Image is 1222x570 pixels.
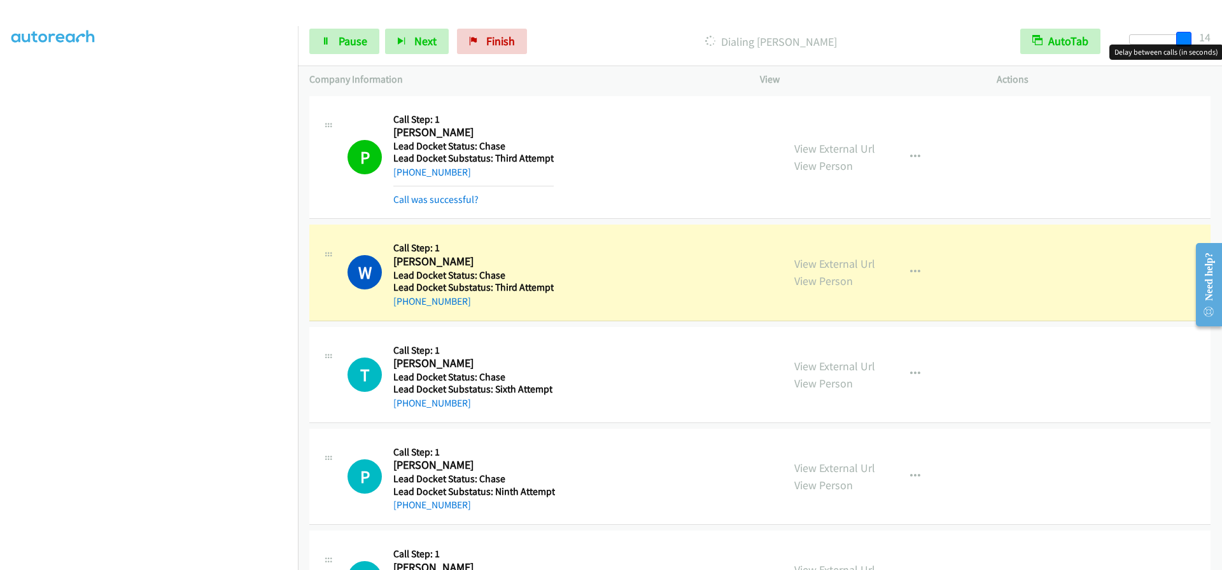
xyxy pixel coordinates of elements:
span: Pause [339,34,367,48]
h5: Lead Docket Substatus: Sixth Attempt [393,383,552,396]
a: View Person [794,274,853,288]
h5: Lead Docket Substatus: Third Attempt [393,152,554,165]
button: Next [385,29,449,54]
h5: Lead Docket Status: Chase [393,140,554,153]
h2: [PERSON_NAME] [393,254,552,269]
h5: Call Step: 1 [393,113,554,126]
h2: [PERSON_NAME] [393,356,552,371]
p: Dialing [PERSON_NAME] [544,33,997,50]
span: Next [414,34,437,48]
h5: Call Step: 1 [393,242,554,254]
a: [PHONE_NUMBER] [393,397,471,409]
h5: Call Step: 1 [393,548,554,560]
h2: [PERSON_NAME] [393,458,552,473]
a: View External Url [794,256,875,271]
button: AutoTab [1020,29,1100,54]
a: View Person [794,376,853,391]
a: View External Url [794,359,875,373]
a: View External Url [794,141,875,156]
p: Company Information [309,72,737,87]
a: Pause [309,29,379,54]
h5: Lead Docket Status: Chase [393,269,554,282]
h1: W [348,255,382,289]
div: 14 [1199,29,1211,46]
a: [PHONE_NUMBER] [393,166,471,178]
div: The call is yet to be attempted [348,358,382,392]
h1: P [348,459,382,494]
h5: Call Step: 1 [393,446,555,459]
a: Finish [457,29,527,54]
h2: [PERSON_NAME] [393,125,552,140]
a: View External Url [794,461,875,475]
a: [PHONE_NUMBER] [393,499,471,511]
p: Actions [997,72,1211,87]
p: View [760,72,974,87]
h5: Lead Docket Substatus: Third Attempt [393,281,554,294]
a: Call was successful? [393,193,479,205]
a: [PHONE_NUMBER] [393,295,471,307]
a: View Person [794,478,853,492]
h1: T [348,358,382,392]
h1: P [348,140,382,174]
span: Finish [486,34,515,48]
h5: Lead Docket Status: Chase [393,371,552,384]
iframe: Resource Center [1185,234,1222,335]
a: View Person [794,158,853,173]
h5: Lead Docket Substatus: Ninth Attempt [393,485,555,498]
h5: Lead Docket Status: Chase [393,473,555,485]
h5: Call Step: 1 [393,344,552,357]
div: The call is yet to be attempted [348,459,382,494]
